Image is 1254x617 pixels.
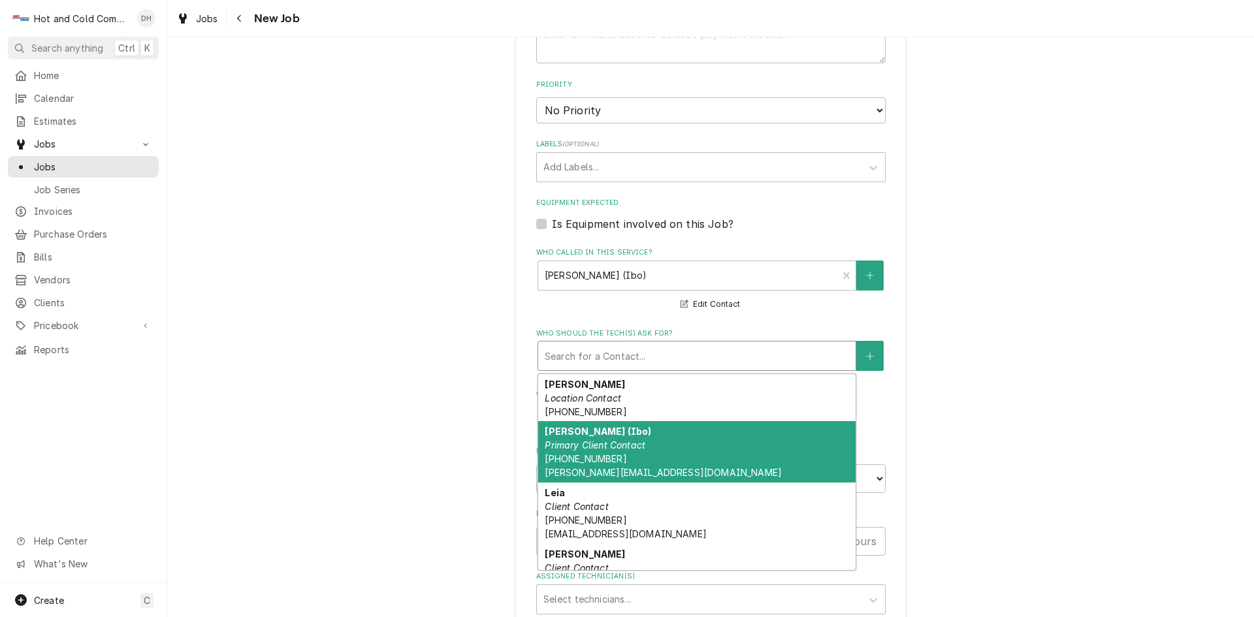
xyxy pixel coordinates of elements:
[536,247,886,312] div: Who called in this service?
[229,8,250,29] button: Navigate back
[536,446,886,492] div: Estimated Arrival Time
[137,9,155,27] div: DH
[545,501,608,512] em: Client Contact
[8,339,159,360] a: Reports
[34,595,64,606] span: Create
[856,341,884,371] button: Create New Contact
[536,571,886,614] div: Assigned Technician(s)
[34,160,152,174] span: Jobs
[8,133,159,155] a: Go to Jobs
[196,12,218,25] span: Jobs
[866,352,874,361] svg: Create New Contact
[34,343,152,356] span: Reports
[34,319,133,332] span: Pricebook
[545,392,621,403] em: Location Contact
[250,10,300,27] span: New Job
[34,227,152,241] span: Purchase Orders
[8,292,159,313] a: Clients
[137,9,155,27] div: Daryl Harris's Avatar
[34,557,151,571] span: What's New
[144,41,150,55] span: K
[34,12,130,25] div: Hot and Cold Commercial Kitchens, Inc.
[536,328,886,371] div: Who should the tech(s) ask for?
[536,387,886,430] div: Attachments
[8,87,159,109] a: Calendar
[34,273,152,287] span: Vendors
[536,80,886,90] label: Priority
[34,137,133,151] span: Jobs
[536,571,886,582] label: Assigned Technician(s)
[545,562,608,573] em: Client Contact
[34,114,152,128] span: Estimates
[866,271,874,280] svg: Create New Contact
[12,9,30,27] div: Hot and Cold Commercial Kitchens, Inc.'s Avatar
[536,80,886,123] div: Priority
[679,296,742,313] button: Edit Contact
[34,183,152,197] span: Job Series
[8,553,159,575] a: Go to What's New
[536,139,886,150] label: Labels
[552,216,733,232] label: Is Equipment involved on this Job?
[34,296,152,309] span: Clients
[562,140,599,148] span: ( optional )
[545,548,625,560] strong: [PERSON_NAME]
[536,198,886,231] div: Equipment Expected
[545,406,626,417] span: [PHONE_NUMBER]
[545,453,782,478] span: [PHONE_NUMBER] [PERSON_NAME][EMAIL_ADDRESS][DOMAIN_NAME]
[8,179,159,200] a: Job Series
[144,593,150,607] span: C
[12,9,30,27] div: H
[8,37,159,59] button: Search anythingCtrlK
[545,487,565,498] strong: Leia
[536,464,706,493] input: Date
[34,69,152,82] span: Home
[31,41,103,55] span: Search anything
[8,269,159,291] a: Vendors
[536,328,886,339] label: Who should the tech(s) ask for?
[8,223,159,245] a: Purchase Orders
[8,315,159,336] a: Go to Pricebook
[8,530,159,552] a: Go to Help Center
[536,387,886,398] label: Attachments
[545,514,706,539] span: [PHONE_NUMBER] [EMAIL_ADDRESS][DOMAIN_NAME]
[34,250,152,264] span: Bills
[118,41,135,55] span: Ctrl
[8,156,159,178] a: Jobs
[8,110,159,132] a: Estimates
[34,91,152,105] span: Calendar
[536,509,886,555] div: Estimated Job Duration
[856,261,884,291] button: Create New Contact
[545,439,645,451] em: Primary Client Contact
[536,247,886,258] label: Who called in this service?
[545,379,625,390] strong: [PERSON_NAME]
[536,446,886,456] label: Estimated Arrival Time
[536,139,886,182] div: Labels
[8,246,159,268] a: Bills
[839,527,886,556] div: hours
[34,204,152,218] span: Invoices
[34,534,151,548] span: Help Center
[545,426,651,437] strong: [PERSON_NAME] (Ibo)
[536,198,886,208] label: Equipment Expected
[8,65,159,86] a: Home
[8,200,159,222] a: Invoices
[171,8,223,29] a: Jobs
[536,509,886,519] label: Estimated Job Duration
